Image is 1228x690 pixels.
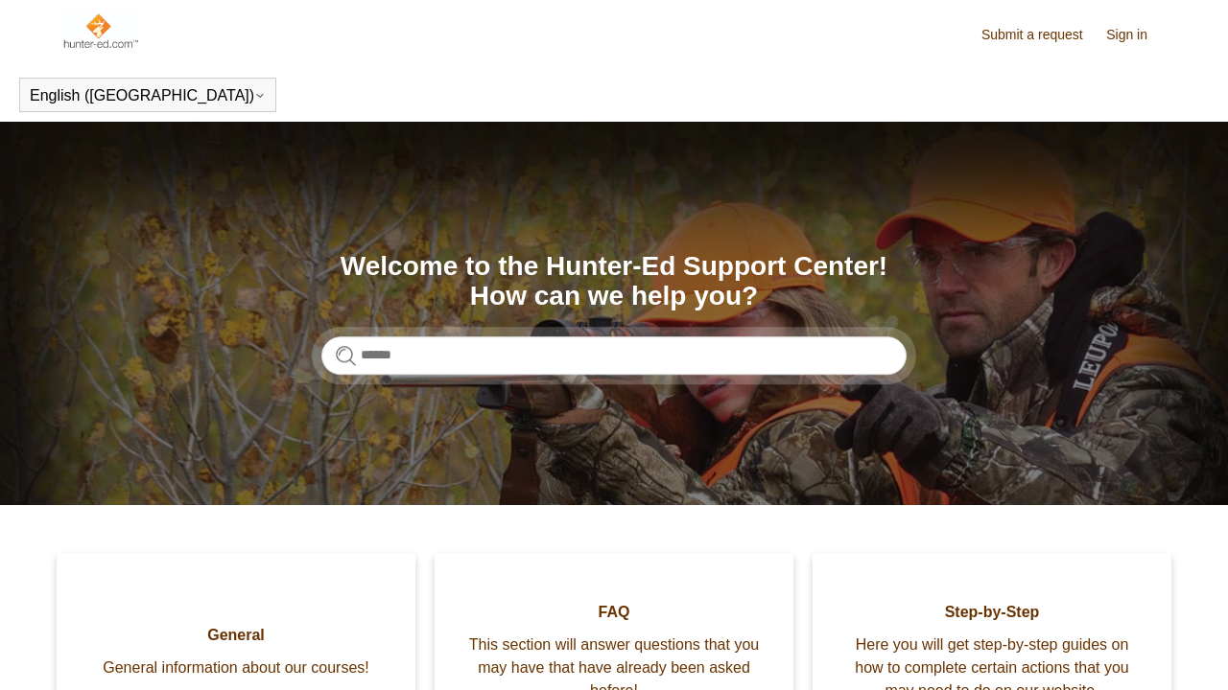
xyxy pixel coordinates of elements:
a: Sign in [1106,25,1167,45]
input: Search [321,336,907,375]
img: Hunter-Ed Help Center home page [61,11,139,50]
span: FAQ [463,601,765,624]
span: General [85,624,387,647]
h1: Welcome to the Hunter-Ed Support Center! How can we help you? [321,252,907,311]
a: Submit a request [981,25,1102,45]
button: English ([GEOGRAPHIC_DATA]) [30,87,266,104]
span: Step-by-Step [841,601,1143,624]
span: General information about our courses! [85,656,387,679]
